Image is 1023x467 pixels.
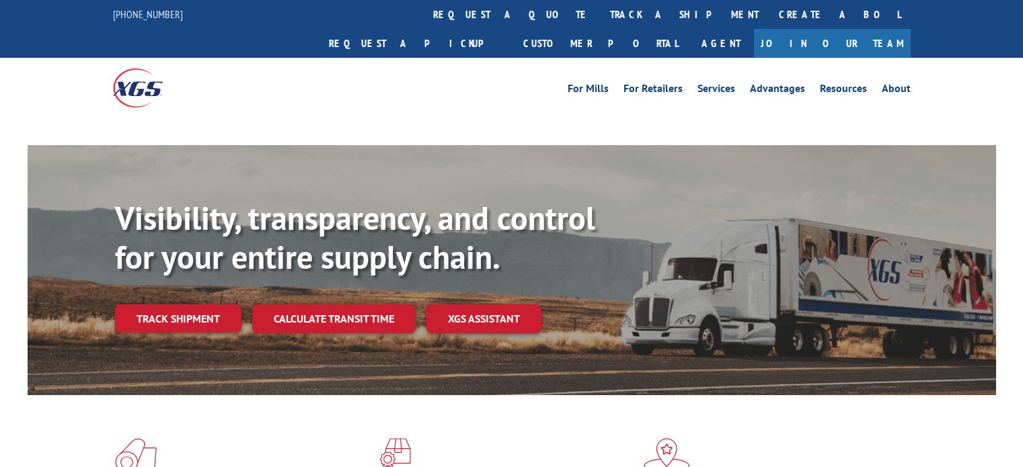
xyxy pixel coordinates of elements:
a: Services [697,83,735,98]
a: Resources [820,83,867,98]
a: Request a pickup [319,29,513,58]
a: Agent [688,29,754,58]
a: Calculate transit time [252,304,416,333]
a: Advantages [750,83,805,98]
a: Customer Portal [513,29,688,58]
a: Track shipment [115,304,241,333]
a: For Mills [568,83,609,98]
a: For Retailers [623,83,683,98]
a: [PHONE_NUMBER] [113,7,183,21]
a: Join Our Team [754,29,911,58]
a: About [882,83,911,98]
a: XGS ASSISTANT [426,304,541,333]
b: Visibility, transparency, and control for your entire supply chain. [115,197,595,278]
